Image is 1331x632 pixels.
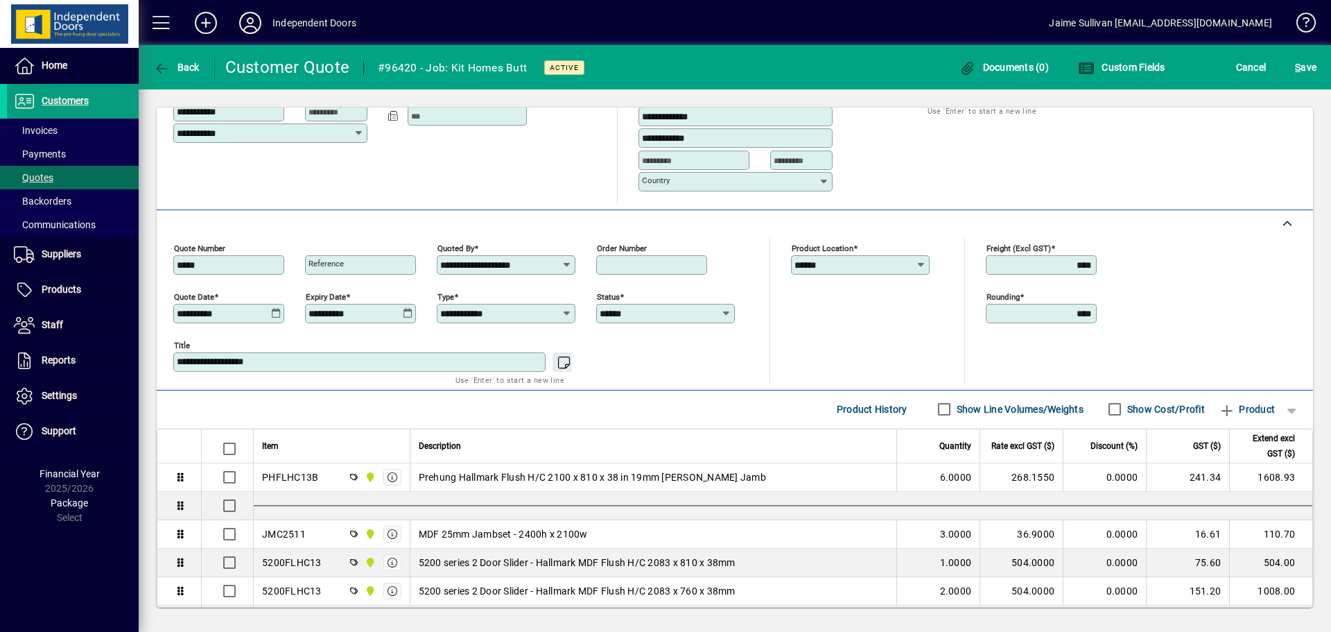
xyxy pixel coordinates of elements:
[361,470,377,485] span: Timaru
[361,583,377,599] span: Timaru
[1291,55,1320,80] button: Save
[272,12,356,34] div: Independent Doors
[939,438,971,454] span: Quantity
[989,470,1054,484] div: 268.1550
[42,319,63,330] span: Staff
[419,527,588,541] span: MDF 25mm Jambset - 2400h x 2100w
[1236,56,1267,78] span: Cancel
[437,243,474,253] mat-label: Quoted by
[174,243,225,253] mat-label: Quote number
[139,55,215,80] app-page-header-button: Back
[14,172,53,183] span: Quotes
[7,166,139,189] a: Quotes
[419,438,461,454] span: Description
[597,291,620,301] mat-label: Status
[455,372,564,388] mat-hint: Use 'Enter' to start a new line
[419,470,766,484] span: Prehung Hallmark Flush H/C 2100 x 810 x 38 in 19mm [PERSON_NAME] Jamb
[419,584,736,598] span: 5200 series 2 Door Slider - Hallmark MDF Flush H/C 2083 x 760 x 38mm
[940,527,972,541] span: 3.0000
[1233,55,1270,80] button: Cancel
[308,259,344,268] mat-label: Reference
[989,556,1054,570] div: 504.0000
[1219,398,1275,420] span: Product
[940,584,972,598] span: 2.0000
[262,556,322,570] div: 5200FLHC13
[1193,438,1221,454] span: GST ($)
[7,213,139,237] a: Communications
[989,584,1054,598] div: 504.0000
[361,555,377,570] span: Timaru
[954,402,1084,416] label: Show Line Volumes/Weights
[831,397,913,422] button: Product History
[42,284,81,295] span: Products
[42,60,67,71] span: Home
[262,584,322,598] div: 5200FLHC13
[378,57,527,79] div: #96420 - Job: Kit Homes Butt
[184,10,228,35] button: Add
[1286,3,1314,48] a: Knowledge Base
[42,390,77,401] span: Settings
[1212,397,1282,422] button: Product
[986,243,1051,253] mat-label: Freight (excl GST)
[986,291,1020,301] mat-label: Rounding
[7,119,139,142] a: Invoices
[306,291,346,301] mat-label: Expiry date
[7,49,139,83] a: Home
[940,556,972,570] span: 1.0000
[361,527,377,542] span: Timaru
[1078,62,1165,73] span: Custom Fields
[14,219,96,230] span: Communications
[1049,12,1272,34] div: Jaime Sullivan [EMAIL_ADDRESS][DOMAIN_NAME]
[1295,56,1316,78] span: ave
[419,556,736,570] span: 5200 series 2 Door Slider - Hallmark MDF Flush H/C 2083 x 810 x 38mm
[1229,549,1312,577] td: 504.00
[1063,549,1146,577] td: 0.0000
[1124,402,1205,416] label: Show Cost/Profit
[150,55,203,80] button: Back
[1090,438,1138,454] span: Discount (%)
[1146,549,1229,577] td: 75.60
[228,10,272,35] button: Profile
[42,248,81,259] span: Suppliers
[1063,520,1146,549] td: 0.0000
[1295,62,1300,73] span: S
[7,308,139,343] a: Staff
[989,527,1054,541] div: 36.9000
[1063,463,1146,492] td: 0.0000
[42,355,76,366] span: Reports
[437,291,454,301] mat-label: Type
[262,527,306,541] div: JMC2511
[955,55,1052,80] button: Documents (0)
[174,291,214,301] mat-label: Quote date
[7,343,139,378] a: Reports
[7,237,139,272] a: Suppliers
[42,425,76,436] span: Support
[7,414,139,449] a: Support
[1229,520,1312,549] td: 110.70
[7,142,139,166] a: Payments
[153,62,200,73] span: Back
[1238,431,1295,461] span: Extend excl GST ($)
[642,176,670,185] mat-label: Country
[51,497,88,509] span: Package
[14,125,58,136] span: Invoices
[262,438,279,454] span: Item
[991,438,1054,454] span: Rate excl GST ($)
[928,103,1036,119] mat-hint: Use 'Enter' to start a new line
[7,189,139,213] a: Backorders
[7,273,139,307] a: Products
[1229,463,1312,492] td: 1608.93
[7,379,139,413] a: Settings
[792,243,853,253] mat-label: Product location
[1229,577,1312,606] td: 1008.00
[837,398,907,420] span: Product History
[40,468,100,479] span: Financial Year
[1063,577,1146,606] td: 0.0000
[1146,577,1229,606] td: 151.20
[1146,520,1229,549] td: 16.61
[225,56,350,78] div: Customer Quote
[959,62,1049,73] span: Documents (0)
[940,470,972,484] span: 6.0000
[262,470,318,484] div: PHFLHC13B
[14,196,71,207] span: Backorders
